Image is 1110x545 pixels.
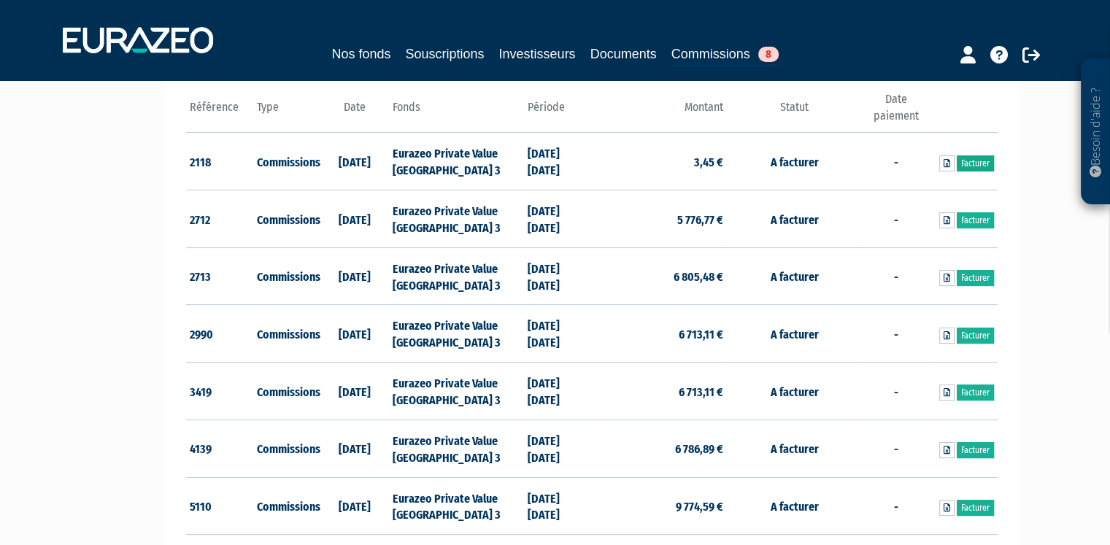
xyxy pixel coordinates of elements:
[253,190,321,248] td: Commissions
[957,270,994,286] a: Facturer
[388,133,523,190] td: Eurazeo Private Value [GEOGRAPHIC_DATA] 3
[524,363,592,420] td: [DATE] [DATE]
[388,91,523,133] th: Fonds
[186,420,254,477] td: 4139
[862,247,930,305] td: -
[862,91,930,133] th: Date paiement
[388,363,523,420] td: Eurazeo Private Value [GEOGRAPHIC_DATA] 3
[957,328,994,344] a: Facturer
[524,420,592,477] td: [DATE] [DATE]
[321,133,389,190] td: [DATE]
[524,305,592,363] td: [DATE] [DATE]
[388,190,523,248] td: Eurazeo Private Value [GEOGRAPHIC_DATA] 3
[388,247,523,305] td: Eurazeo Private Value [GEOGRAPHIC_DATA] 3
[388,305,523,363] td: Eurazeo Private Value [GEOGRAPHIC_DATA] 3
[592,363,727,420] td: 6 713,11 €
[592,420,727,477] td: 6 786,89 €
[321,247,389,305] td: [DATE]
[253,305,321,363] td: Commissions
[862,305,930,363] td: -
[862,190,930,248] td: -
[253,133,321,190] td: Commissions
[186,305,254,363] td: 2990
[957,500,994,516] a: Facturer
[321,305,389,363] td: [DATE]
[331,44,390,64] a: Nos fonds
[321,420,389,477] td: [DATE]
[253,91,321,133] th: Type
[957,155,994,171] a: Facturer
[727,133,862,190] td: A facturer
[253,363,321,420] td: Commissions
[186,247,254,305] td: 2713
[592,247,727,305] td: 6 805,48 €
[727,190,862,248] td: A facturer
[498,44,575,64] a: Investisseurs
[186,477,254,535] td: 5110
[727,477,862,535] td: A facturer
[862,363,930,420] td: -
[957,442,994,458] a: Facturer
[253,247,321,305] td: Commissions
[758,47,779,62] span: 8
[388,420,523,477] td: Eurazeo Private Value [GEOGRAPHIC_DATA] 3
[186,363,254,420] td: 3419
[524,477,592,535] td: [DATE] [DATE]
[592,477,727,535] td: 9 774,59 €
[957,212,994,228] a: Facturer
[524,247,592,305] td: [DATE] [DATE]
[524,133,592,190] td: [DATE] [DATE]
[727,363,862,420] td: A facturer
[63,27,213,53] img: 1732889491-logotype_eurazeo_blanc_rvb.png
[388,477,523,535] td: Eurazeo Private Value [GEOGRAPHIC_DATA] 3
[671,44,779,66] a: Commissions8
[321,91,389,133] th: Date
[592,91,727,133] th: Montant
[253,477,321,535] td: Commissions
[186,190,254,248] td: 2712
[592,305,727,363] td: 6 713,11 €
[186,133,254,190] td: 2118
[592,133,727,190] td: 3,45 €
[524,190,592,248] td: [DATE] [DATE]
[186,91,254,133] th: Référence
[405,44,484,64] a: Souscriptions
[321,190,389,248] td: [DATE]
[727,91,862,133] th: Statut
[862,477,930,535] td: -
[590,44,657,64] a: Documents
[1087,66,1104,198] p: Besoin d'aide ?
[253,420,321,477] td: Commissions
[727,420,862,477] td: A facturer
[321,477,389,535] td: [DATE]
[862,420,930,477] td: -
[592,190,727,248] td: 5 776,77 €
[524,91,592,133] th: Période
[727,305,862,363] td: A facturer
[957,384,994,401] a: Facturer
[321,363,389,420] td: [DATE]
[727,247,862,305] td: A facturer
[862,133,930,190] td: -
